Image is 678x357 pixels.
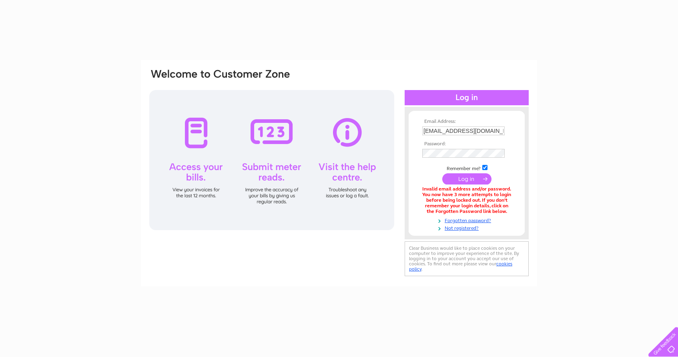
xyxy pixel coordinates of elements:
div: Clear Business would like to place cookies on your computer to improve your experience of the sit... [405,241,529,276]
a: Forgotten password? [422,216,513,224]
th: Password: [420,141,513,147]
th: Email Address: [420,119,513,124]
a: cookies policy [409,261,512,272]
div: Invalid email address and/or password. You now have 3 more attempts to login before being locked ... [422,187,511,214]
td: Remember me? [420,164,513,172]
input: Submit [442,173,491,185]
a: Not registered? [422,224,513,231]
